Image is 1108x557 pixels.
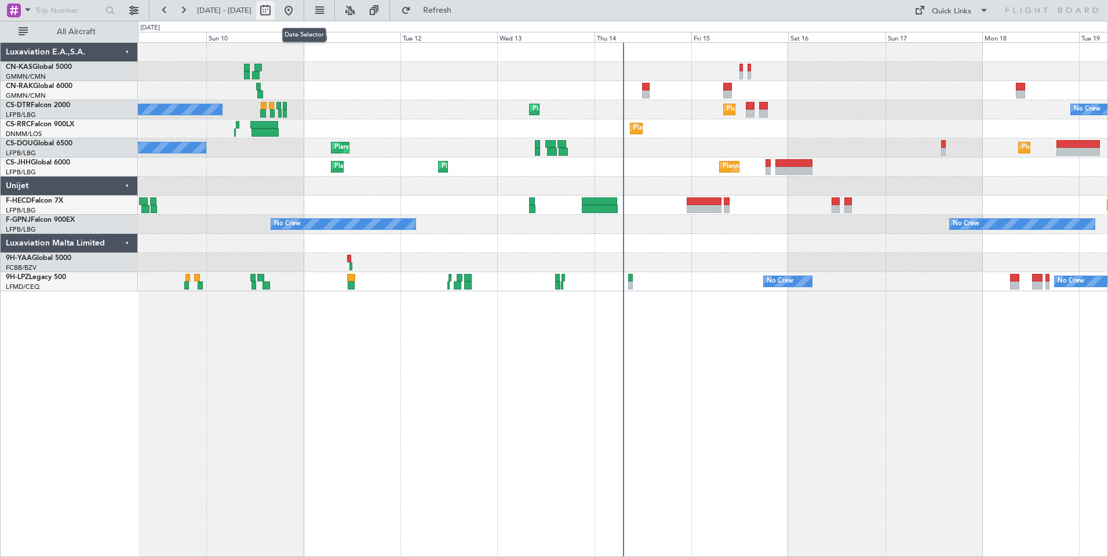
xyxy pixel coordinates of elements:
[6,274,29,281] span: 9H-LPZ
[197,5,252,16] span: [DATE] - [DATE]
[497,32,594,42] div: Wed 13
[274,215,301,233] div: No Crew
[727,101,909,118] div: Planned Maint [GEOGRAPHIC_DATA] ([GEOGRAPHIC_DATA])
[6,121,74,128] a: CS-RRCFalcon 900LX
[304,32,400,42] div: Mon 11
[6,217,75,223] a: F-GPNJFalcon 900EX
[13,23,126,41] button: All Aircraft
[6,159,31,166] span: CS-JHH
[982,32,1079,42] div: Mon 18
[6,159,70,166] a: CS-JHHGlobal 6000
[6,121,31,128] span: CS-RRC
[206,32,303,42] div: Sun 10
[885,32,982,42] div: Sun 17
[6,91,46,100] a: GMMN/CMN
[953,215,979,233] div: No Crew
[6,64,32,71] span: CN-KAS
[6,102,31,109] span: CS-DTR
[6,197,31,204] span: F-HECD
[1058,273,1084,290] div: No Crew
[909,1,994,20] button: Quick Links
[6,130,42,138] a: DNMM/LOS
[140,23,160,33] div: [DATE]
[6,255,32,262] span: 9H-YAA
[767,273,793,290] div: No Crew
[6,283,39,291] a: LFMD/CEQ
[442,158,624,175] div: Planned Maint [GEOGRAPHIC_DATA] ([GEOGRAPHIC_DATA])
[723,158,905,175] div: Planned Maint [GEOGRAPHIC_DATA] ([GEOGRAPHIC_DATA])
[6,274,66,281] a: 9H-LPZLegacy 500
[6,102,70,109] a: CS-DTRFalcon 2000
[6,197,63,204] a: F-HECDFalcon 7X
[6,83,72,90] a: CN-RAKGlobal 6000
[691,32,788,42] div: Fri 15
[6,111,36,119] a: LFPB/LBG
[30,28,122,36] span: All Aircraft
[396,1,465,20] button: Refresh
[6,255,71,262] a: 9H-YAAGlobal 5000
[6,140,33,147] span: CS-DOU
[788,32,885,42] div: Sat 16
[6,217,31,223] span: F-GPNJ
[334,158,517,175] div: Planned Maint [GEOGRAPHIC_DATA] ([GEOGRAPHIC_DATA])
[633,120,753,137] div: Planned Maint Lagos ([PERSON_NAME])
[6,64,72,71] a: CN-KASGlobal 5000
[35,2,102,19] input: Trip Number
[413,6,462,14] span: Refresh
[6,206,36,215] a: LFPB/LBG
[400,32,497,42] div: Tue 12
[6,83,33,90] span: CN-RAK
[282,28,326,42] div: Date Selector
[932,6,971,17] div: Quick Links
[6,149,36,157] a: LFPB/LBG
[6,263,37,272] a: FCBB/BZV
[6,225,36,234] a: LFPB/LBG
[334,139,517,156] div: Planned Maint [GEOGRAPHIC_DATA] ([GEOGRAPHIC_DATA])
[6,168,36,177] a: LFPB/LBG
[533,101,592,118] div: Planned Maint Sofia
[1074,101,1100,118] div: No Crew
[110,32,206,42] div: Sat 9
[6,140,72,147] a: CS-DOUGlobal 6500
[6,72,46,81] a: GMMN/CMN
[595,32,691,42] div: Thu 14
